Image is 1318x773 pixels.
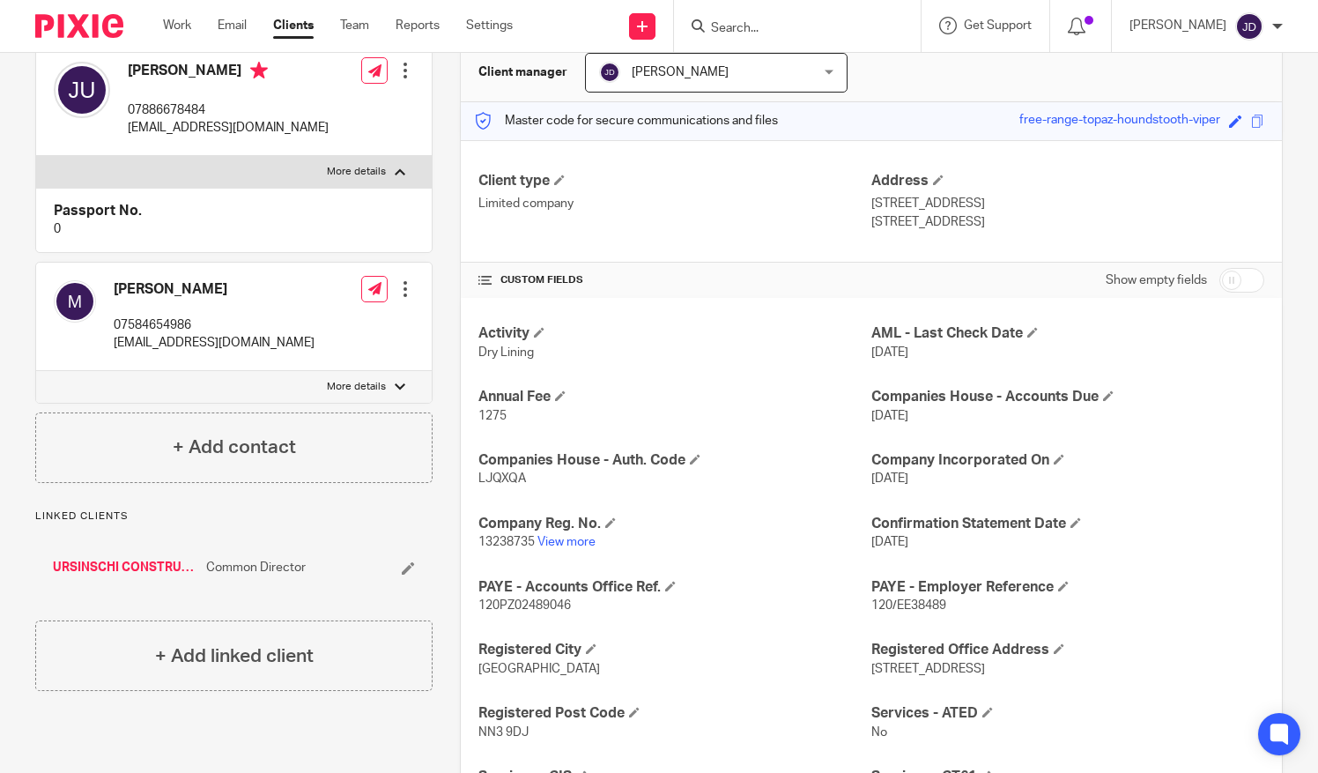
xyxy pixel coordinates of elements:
span: 13238735 [478,536,535,548]
span: Get Support [964,19,1032,32]
input: Search [709,21,868,37]
p: 07886678484 [128,101,329,119]
span: 120/EE38489 [871,599,946,612]
span: [PERSON_NAME] [632,66,729,78]
h4: Registered Post Code [478,704,871,723]
span: [DATE] [871,346,908,359]
h4: Services - ATED [871,704,1264,723]
p: 0 [54,220,414,238]
span: Dry Lining [478,346,534,359]
p: 07584654986 [114,316,315,334]
span: [DATE] [871,536,908,548]
span: [DATE] [871,472,908,485]
h4: Company Incorporated On [871,451,1264,470]
span: Common Director [206,559,306,576]
h4: Company Reg. No. [478,515,871,533]
img: svg%3E [54,280,96,323]
h4: Address [871,172,1264,190]
h4: [PERSON_NAME] [128,62,329,84]
img: svg%3E [1235,12,1263,41]
p: Linked clients [35,509,433,524]
p: [EMAIL_ADDRESS][DOMAIN_NAME] [128,119,329,137]
span: [GEOGRAPHIC_DATA] [478,663,600,675]
span: 120PZ02489046 [478,599,571,612]
h4: + Add linked client [155,643,314,670]
h4: Annual Fee [478,388,871,406]
img: svg%3E [599,62,620,83]
a: URSINSCHI CONSTRUCTION LTD [53,559,197,576]
span: [STREET_ADDRESS] [871,663,985,675]
a: Work [163,17,191,34]
a: View more [537,536,596,548]
h4: Companies House - Accounts Due [871,388,1264,406]
span: LJQXQA [478,472,526,485]
h4: Registered City [478,641,871,659]
h4: AML - Last Check Date [871,324,1264,343]
h4: Companies House - Auth. Code [478,451,871,470]
span: 1275 [478,410,507,422]
h4: PAYE - Accounts Office Ref. [478,578,871,597]
h4: Activity [478,324,871,343]
p: [PERSON_NAME] [1129,17,1226,34]
h4: Registered Office Address [871,641,1264,659]
h4: PAYE - Employer Reference [871,578,1264,597]
a: Team [340,17,369,34]
h4: [PERSON_NAME] [114,280,315,299]
p: More details [327,165,386,179]
div: free-range-topaz-houndstooth-viper [1019,111,1220,131]
p: [STREET_ADDRESS] [871,195,1264,212]
p: Limited company [478,195,871,212]
img: svg%3E [54,62,110,118]
h4: CUSTOM FIELDS [478,273,871,287]
label: Show empty fields [1106,271,1207,289]
a: Clients [273,17,314,34]
i: Primary [250,62,268,79]
p: [STREET_ADDRESS] [871,213,1264,231]
h4: Confirmation Statement Date [871,515,1264,533]
a: Settings [466,17,513,34]
span: NN3 9DJ [478,726,529,739]
p: [EMAIL_ADDRESS][DOMAIN_NAME] [114,334,315,352]
span: No [871,726,887,739]
h4: Passport No. [54,202,414,220]
h3: Client manager [478,63,567,81]
span: [DATE] [871,410,908,422]
a: Reports [396,17,440,34]
h4: + Add contact [173,434,296,461]
img: Pixie [35,14,123,38]
a: Email [218,17,247,34]
p: Master code for secure communications and files [474,112,778,130]
p: More details [327,380,386,394]
h4: Client type [478,172,871,190]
